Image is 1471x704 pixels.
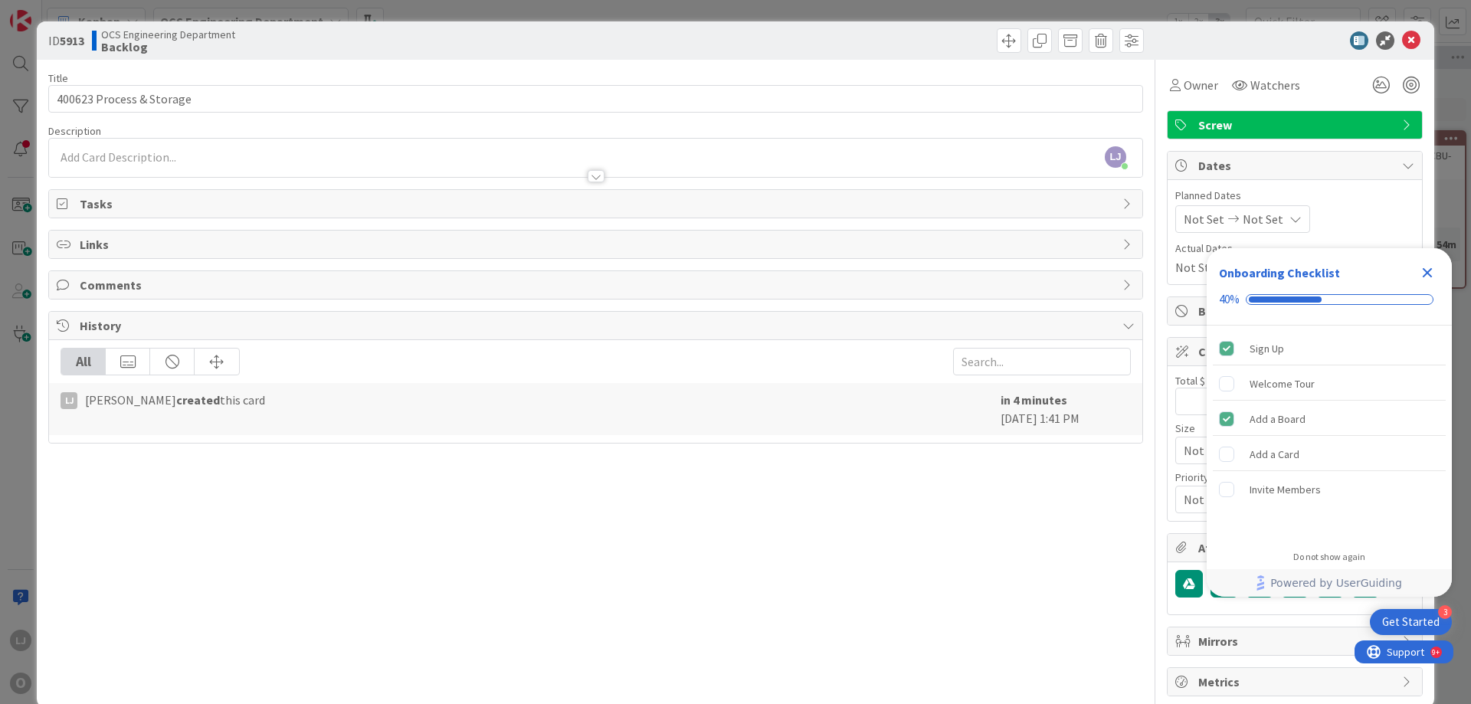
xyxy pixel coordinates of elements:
[1175,472,1414,483] div: Priority
[1105,146,1126,168] span: LJ
[1382,614,1440,630] div: Get Started
[60,33,84,48] b: 5913
[1213,473,1446,506] div: Invite Members is incomplete.
[85,391,265,409] span: [PERSON_NAME] this card
[1175,188,1414,204] span: Planned Dates
[1198,539,1394,557] span: Attachments
[61,349,106,375] div: All
[176,392,220,408] b: created
[1198,116,1394,134] span: Screw
[1175,258,1256,277] span: Not Started Yet
[1219,293,1440,306] div: Checklist progress: 40%
[1175,374,1205,388] label: Total $
[1250,339,1284,358] div: Sign Up
[1243,210,1283,228] span: Not Set
[1213,332,1446,365] div: Sign Up is complete.
[48,71,68,85] label: Title
[80,235,1115,254] span: Links
[1207,326,1452,541] div: Checklist items
[101,28,235,41] span: OCS Engineering Department
[1184,76,1218,94] span: Owner
[1213,402,1446,436] div: Add a Board is complete.
[1001,392,1067,408] b: in 4 minutes
[1219,293,1240,306] div: 40%
[1293,551,1365,563] div: Do not show again
[1184,440,1380,461] span: Not Set
[1198,156,1394,175] span: Dates
[101,41,235,53] b: Backlog
[77,6,85,18] div: 9+
[80,195,1115,213] span: Tasks
[1370,609,1452,635] div: Open Get Started checklist, remaining modules: 3
[1198,342,1394,361] span: Custom Fields
[1001,391,1131,427] div: [DATE] 1:41 PM
[61,392,77,409] div: LJ
[1250,76,1300,94] span: Watchers
[1250,375,1315,393] div: Welcome Tour
[1198,673,1394,691] span: Metrics
[80,316,1115,335] span: History
[1184,489,1380,510] span: Not Set
[953,348,1131,375] input: Search...
[80,276,1115,294] span: Comments
[1250,480,1321,499] div: Invite Members
[1250,410,1306,428] div: Add a Board
[48,31,84,50] span: ID
[48,124,101,138] span: Description
[1270,574,1402,592] span: Powered by UserGuiding
[48,85,1143,113] input: type card name here...
[1198,302,1394,320] span: Block
[1438,605,1452,619] div: 3
[1175,241,1414,257] span: Actual Dates
[1219,264,1340,282] div: Onboarding Checklist
[1415,260,1440,285] div: Close Checklist
[1207,569,1452,597] div: Footer
[1175,423,1414,434] div: Size
[1184,210,1224,228] span: Not Set
[32,2,70,21] span: Support
[1198,632,1394,650] span: Mirrors
[1214,569,1444,597] a: Powered by UserGuiding
[1207,248,1452,597] div: Checklist Container
[1213,437,1446,471] div: Add a Card is incomplete.
[1250,445,1299,463] div: Add a Card
[1213,367,1446,401] div: Welcome Tour is incomplete.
